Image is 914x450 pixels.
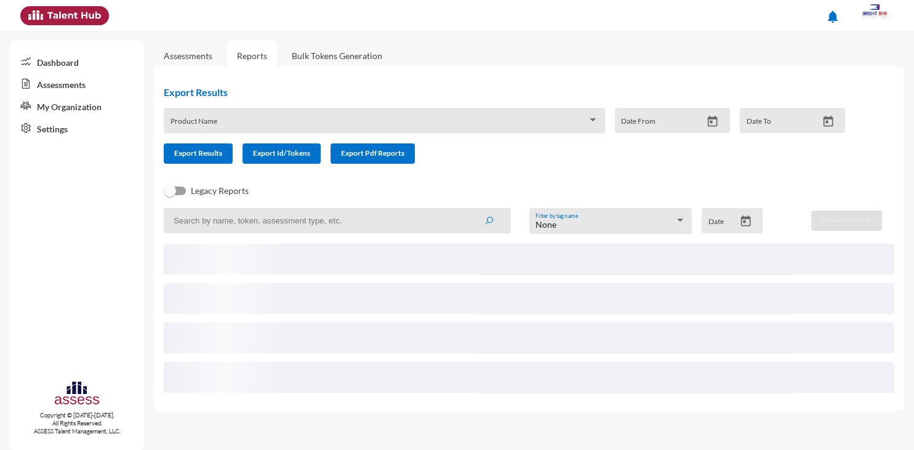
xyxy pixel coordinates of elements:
button: Export Id/Tokens [243,143,321,164]
span: Export Pdf Reports [341,148,404,158]
a: Settings [10,117,144,139]
input: Search by name, token, assessment type, etc. [164,208,511,233]
button: Open calendar [702,115,723,128]
span: Export Id/Tokens [253,148,310,158]
h2: Export Results [164,86,855,98]
a: Bulk Tokens Generation [282,41,392,71]
span: Legacy Reports [191,183,249,198]
a: Dashboard [10,50,144,73]
a: Reports [227,41,277,71]
mat-icon: notifications [825,9,840,24]
span: Download PDF [822,215,872,225]
a: My Organization [10,95,144,117]
button: Open calendar [735,215,756,228]
a: Assessments [10,73,144,95]
a: Assessments [164,50,212,61]
button: Download PDF [811,211,882,231]
img: assesscompany-logo.png [54,380,100,409]
button: Export Pdf Reports [331,143,415,164]
span: Export Results [174,148,222,158]
span: None [535,219,556,230]
button: Open calendar [817,115,839,128]
p: Copyright © [DATE]-[DATE]. All Rights Reserved. ASSESS Talent Management, LLC. [10,411,144,435]
button: Export Results [164,143,233,164]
